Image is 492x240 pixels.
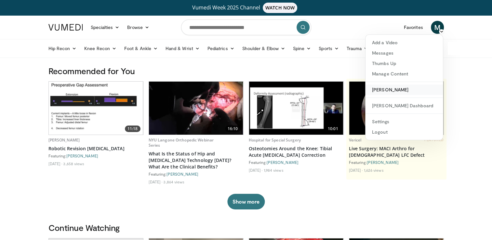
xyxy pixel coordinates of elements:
[48,66,444,76] h3: Recommended for You
[225,126,241,132] span: 16:10
[48,222,444,233] h3: Continue Watching
[48,137,80,143] a: [PERSON_NAME]
[149,151,244,170] a: What Is the Status of Hip and [MEDICAL_DATA] Technology [DATE]? What Are the Clinical Benefits?
[249,137,301,143] a: Hospital for Special Surgery
[349,167,363,173] li: [DATE]
[366,100,443,111] a: [PERSON_NAME] Dashboard
[400,21,427,34] a: Favorites
[87,21,124,34] a: Specialties
[349,82,444,135] img: eb023345-1e2d-4374-a840-ddbc99f8c97c.620x360_q85_upscale.jpg
[166,172,198,176] a: [PERSON_NAME]
[315,42,343,55] a: Sports
[48,145,143,152] a: Robotic Revision [MEDICAL_DATA]
[66,153,98,158] a: [PERSON_NAME]
[149,82,243,135] img: fcd60be4-82dd-48f8-9600-e12ed7caa5a9.620x360_q85_upscale.jpg
[149,82,243,135] a: 16:10
[263,167,283,173] li: 1,984 views
[263,3,297,13] span: WATCH NOW
[123,21,153,34] a: Browse
[349,160,444,165] div: Featuring:
[49,82,143,135] a: 11:18
[349,145,444,158] a: Live Surgery: MACI Arthro for [DEMOGRAPHIC_DATA] LFC Defect
[366,58,443,69] a: Thumbs Up
[249,167,263,173] li: [DATE]
[120,42,162,55] a: Foot & Ankle
[365,34,443,140] div: M
[163,179,184,184] li: 3,864 views
[80,42,120,55] a: Knee Recon
[45,42,81,55] a: Hip Recon
[227,194,265,209] button: Show more
[249,145,344,158] a: Osteotomies Around the Knee: Tibial Acute [MEDICAL_DATA] Correction
[49,82,143,135] img: 7999a5ed-84b7-467d-a588-43d4022306cb.620x360_q85_upscale.jpg
[364,167,383,173] li: 1,626 views
[325,126,341,132] span: 10:01
[349,137,362,143] a: Vericel
[431,21,444,34] a: M
[48,24,83,31] img: VuMedi Logo
[366,85,443,95] a: [PERSON_NAME]
[366,48,443,58] a: Messages
[181,20,311,35] input: Search topics, interventions
[249,82,343,135] img: 93f19f18-2c5d-4361-a906-728fb3b42a74.620x360_q85_upscale.jpg
[289,42,315,55] a: Spine
[49,3,443,13] a: Vumedi Week 2025 ChannelWATCH NOW
[249,82,343,135] a: 10:01
[343,42,372,55] a: Trauma
[349,82,444,135] a: 35:45
[366,37,443,48] a: Add a Video
[149,171,244,177] div: Featuring:
[162,42,204,55] a: Hand & Wrist
[149,179,163,184] li: [DATE]
[125,126,140,132] span: 11:18
[249,160,344,165] div: Featuring:
[48,161,62,166] li: [DATE]
[149,137,214,148] a: NYU Langone Orthopedic Webinar Series
[63,161,84,166] li: 3,658 views
[48,153,143,158] div: Featuring:
[267,160,299,165] a: [PERSON_NAME]
[367,160,399,165] a: [PERSON_NAME]
[366,69,443,79] a: Manage Content
[366,127,443,137] a: Logout
[238,42,289,55] a: Shoulder & Elbow
[204,42,238,55] a: Pediatrics
[366,116,443,127] a: Settings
